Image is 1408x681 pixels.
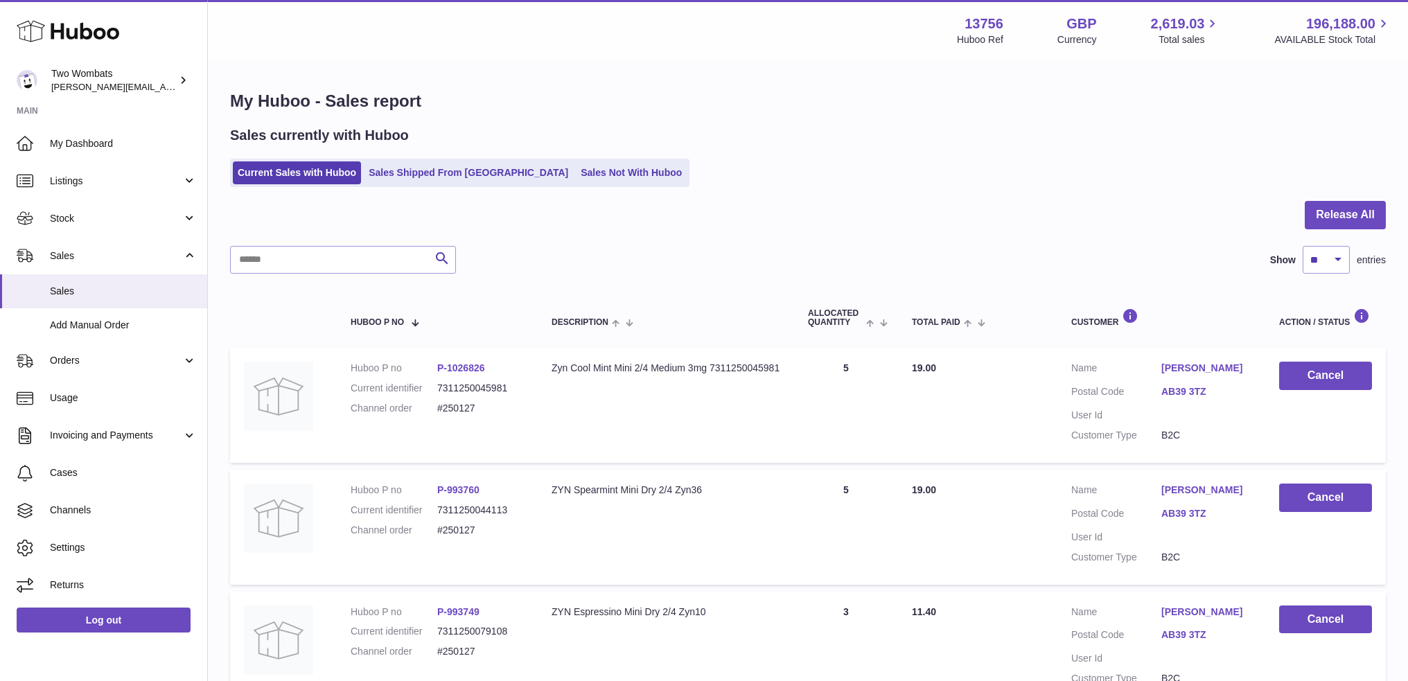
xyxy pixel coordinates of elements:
[552,362,780,375] div: Zyn Cool Mint Mini 2/4 Medium 3mg 7311250045981
[244,362,313,431] img: no-photo.jpg
[1305,201,1386,229] button: Release All
[50,212,182,225] span: Stock
[1071,507,1161,524] dt: Postal Code
[552,318,608,327] span: Description
[17,70,37,91] img: adam.randall@twowombats.com
[1279,605,1372,634] button: Cancel
[437,484,479,495] a: P-993760
[233,161,361,184] a: Current Sales with Huboo
[351,382,437,395] dt: Current identifier
[50,285,197,298] span: Sales
[351,524,437,537] dt: Channel order
[351,318,404,327] span: Huboo P no
[437,524,524,537] dd: #250127
[50,137,197,150] span: My Dashboard
[437,625,524,638] dd: 7311250079108
[1071,652,1161,665] dt: User Id
[1161,362,1251,375] a: [PERSON_NAME]
[1057,33,1097,46] div: Currency
[351,504,437,517] dt: Current identifier
[1071,308,1251,327] div: Customer
[808,309,863,327] span: ALLOCATED Quantity
[351,402,437,415] dt: Channel order
[1071,362,1161,378] dt: Name
[912,362,936,373] span: 19.00
[1071,531,1161,544] dt: User Id
[1274,33,1391,46] span: AVAILABLE Stock Total
[1151,15,1205,33] span: 2,619.03
[230,126,409,145] h2: Sales currently with Huboo
[1161,385,1251,398] a: AB39 3TZ
[244,605,313,675] img: no-photo.jpg
[552,484,780,497] div: ZYN Spearmint Mini Dry 2/4 Zyn36
[437,504,524,517] dd: 7311250044113
[437,382,524,395] dd: 7311250045981
[50,319,197,332] span: Add Manual Order
[437,362,485,373] a: P-1026826
[50,249,182,263] span: Sales
[1071,551,1161,564] dt: Customer Type
[50,466,197,479] span: Cases
[1071,484,1161,500] dt: Name
[1161,507,1251,520] a: AB39 3TZ
[912,484,936,495] span: 19.00
[50,391,197,405] span: Usage
[957,33,1003,46] div: Huboo Ref
[1279,484,1372,512] button: Cancel
[1306,15,1375,33] span: 196,188.00
[1161,429,1251,442] dd: B2C
[1270,254,1296,267] label: Show
[244,484,313,553] img: no-photo.jpg
[1161,605,1251,619] a: [PERSON_NAME]
[437,402,524,415] dd: #250127
[1071,385,1161,402] dt: Postal Code
[576,161,687,184] a: Sales Not With Huboo
[351,645,437,658] dt: Channel order
[794,348,898,463] td: 5
[794,470,898,585] td: 5
[351,625,437,638] dt: Current identifier
[364,161,573,184] a: Sales Shipped From [GEOGRAPHIC_DATA]
[1066,15,1096,33] strong: GBP
[437,645,524,658] dd: #250127
[1071,409,1161,422] dt: User Id
[51,67,176,94] div: Two Wombats
[1161,628,1251,642] a: AB39 3TZ
[50,175,182,188] span: Listings
[1071,605,1161,622] dt: Name
[230,90,1386,112] h1: My Huboo - Sales report
[1279,362,1372,390] button: Cancel
[1161,484,1251,497] a: [PERSON_NAME]
[351,362,437,375] dt: Huboo P no
[1274,15,1391,46] a: 196,188.00 AVAILABLE Stock Total
[1151,15,1221,46] a: 2,619.03 Total sales
[1357,254,1386,267] span: entries
[437,606,479,617] a: P-993749
[50,541,197,554] span: Settings
[50,429,182,442] span: Invoicing and Payments
[351,605,437,619] dt: Huboo P no
[50,354,182,367] span: Orders
[50,578,197,592] span: Returns
[1071,429,1161,442] dt: Customer Type
[351,484,437,497] dt: Huboo P no
[1279,308,1372,327] div: Action / Status
[1161,551,1251,564] dd: B2C
[965,15,1003,33] strong: 13756
[552,605,780,619] div: ZYN Espressino Mini Dry 2/4 Zyn10
[50,504,197,517] span: Channels
[912,318,960,327] span: Total paid
[1071,628,1161,645] dt: Postal Code
[51,81,352,92] span: [PERSON_NAME][EMAIL_ADDRESS][PERSON_NAME][DOMAIN_NAME]
[912,606,936,617] span: 11.40
[17,608,191,633] a: Log out
[1159,33,1220,46] span: Total sales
